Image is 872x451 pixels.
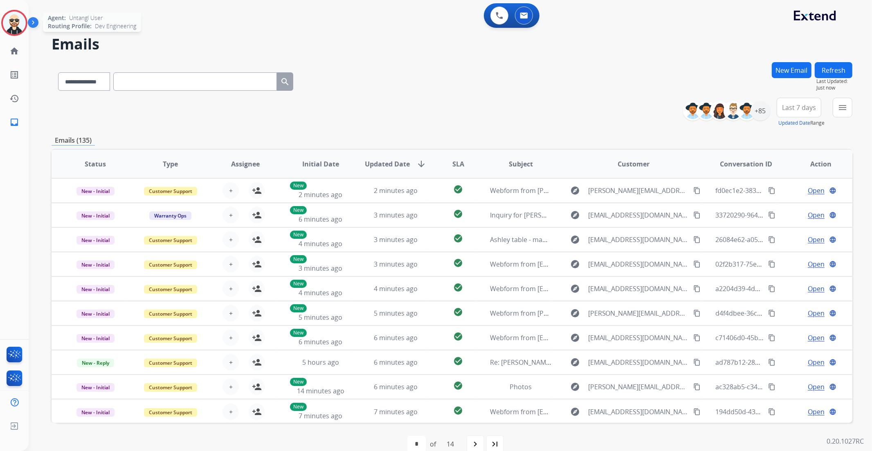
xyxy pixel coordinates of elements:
[570,308,580,318] mat-icon: explore
[808,382,825,392] span: Open
[693,187,701,194] mat-icon: content_copy
[374,333,418,342] span: 6 minutes ago
[453,283,463,292] mat-icon: check_circle
[290,182,307,190] p: New
[222,379,239,395] button: +
[570,186,580,195] mat-icon: explore
[76,285,115,294] span: New - Initial
[453,307,463,317] mat-icon: check_circle
[144,236,197,245] span: Customer Support
[76,260,115,269] span: New - Initial
[9,94,19,103] mat-icon: history
[299,337,342,346] span: 6 minutes ago
[222,404,239,420] button: +
[374,382,418,391] span: 6 minutes ago
[229,407,233,417] span: +
[252,210,262,220] mat-icon: person_add
[76,236,115,245] span: New - Initial
[470,439,480,449] mat-icon: navigate_next
[808,259,825,269] span: Open
[9,117,19,127] mat-icon: inbox
[76,383,115,392] span: New - Initial
[715,235,840,244] span: 26084e62-a053-48b3-9c86-4b6bcbff76b0
[430,439,436,449] div: of
[52,36,852,52] h2: Emails
[715,358,843,367] span: ad787b12-287c-4e5e-84eb-8b6c892d4776
[374,407,418,416] span: 7 minutes ago
[490,407,675,416] span: Webform from [EMAIL_ADDRESS][DOMAIN_NAME] on [DATE]
[510,382,532,391] span: Photos
[715,211,840,220] span: 33720290-9648-442c-9f2b-3ac19b3d8606
[299,411,342,420] span: 7 minutes ago
[290,255,307,263] p: New
[570,210,580,220] mat-icon: explore
[808,210,825,220] span: Open
[95,22,136,30] span: Dev Engineering
[693,334,701,341] mat-icon: content_copy
[252,407,262,417] mat-icon: person_add
[778,120,810,126] button: Updated Date
[808,357,825,367] span: Open
[9,46,19,56] mat-icon: home
[715,382,838,391] span: ac328ab5-c345-49f3-a8ae-f90462e89250
[588,186,689,195] span: [PERSON_NAME][EMAIL_ADDRESS][DOMAIN_NAME]
[290,206,307,214] p: New
[768,408,775,415] mat-icon: content_copy
[808,186,825,195] span: Open
[290,304,307,312] p: New
[808,407,825,417] span: Open
[490,186,726,195] span: Webform from [PERSON_NAME][EMAIL_ADDRESS][DOMAIN_NAME] on [DATE]
[570,259,580,269] mat-icon: explore
[693,383,701,390] mat-icon: content_copy
[290,280,307,288] p: New
[76,334,115,343] span: New - Initial
[588,308,689,318] span: [PERSON_NAME][EMAIL_ADDRESS][PERSON_NAME][DOMAIN_NAME]
[252,259,262,269] mat-icon: person_add
[588,357,689,367] span: [EMAIL_ADDRESS][DOMAIN_NAME]
[453,356,463,366] mat-icon: check_circle
[252,186,262,195] mat-icon: person_add
[829,285,836,292] mat-icon: language
[297,386,344,395] span: 14 minutes ago
[252,235,262,245] mat-icon: person_add
[588,382,689,392] span: [PERSON_NAME][EMAIL_ADDRESS][DOMAIN_NAME]
[374,358,418,367] span: 6 minutes ago
[693,359,701,366] mat-icon: content_copy
[768,211,775,219] mat-icon: content_copy
[588,210,689,220] span: [EMAIL_ADDRESS][DOMAIN_NAME]
[252,382,262,392] mat-icon: person_add
[453,233,463,243] mat-icon: check_circle
[829,310,836,317] mat-icon: language
[222,182,239,199] button: +
[222,280,239,297] button: +
[365,159,410,169] span: Updated Date
[829,211,836,219] mat-icon: language
[453,209,463,219] mat-icon: check_circle
[222,207,239,223] button: +
[299,264,342,273] span: 3 minutes ago
[570,235,580,245] mat-icon: explore
[252,357,262,367] mat-icon: person_add
[76,310,115,318] span: New - Initial
[144,408,197,417] span: Customer Support
[453,258,463,268] mat-icon: check_circle
[374,235,418,244] span: 3 minutes ago
[229,186,233,195] span: +
[808,333,825,343] span: Open
[222,256,239,272] button: +
[453,381,463,390] mat-icon: check_circle
[144,383,197,392] span: Customer Support
[252,284,262,294] mat-icon: person_add
[229,333,233,343] span: +
[299,288,342,297] span: 4 minutes ago
[69,14,103,22] span: Untangl User
[829,383,836,390] mat-icon: language
[374,284,418,293] span: 4 minutes ago
[715,309,841,318] span: d4f4dbee-36c9-433f-b280-57ddaadb0862
[302,358,339,367] span: 5 hours ago
[782,106,816,109] span: Last 7 days
[808,235,825,245] span: Open
[570,382,580,392] mat-icon: explore
[77,359,114,367] span: New - Reply
[829,187,836,194] mat-icon: language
